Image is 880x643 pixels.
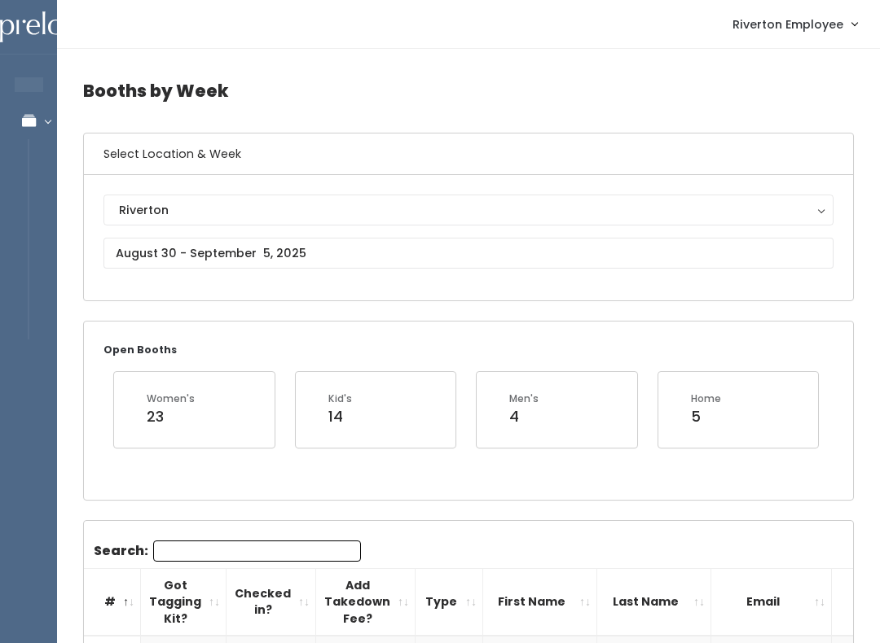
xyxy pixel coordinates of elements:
th: Email: activate to sort column ascending [711,568,832,636]
div: 5 [691,406,721,427]
input: Search: [153,540,361,562]
h6: Select Location & Week [84,133,853,175]
small: Open Booths [103,343,177,356]
th: First Name: activate to sort column ascending [483,568,597,636]
th: Add Takedown Fee?: activate to sort column ascending [316,568,416,636]
div: 4 [509,406,539,427]
div: 14 [328,406,352,427]
th: Type: activate to sort column ascending [416,568,483,636]
div: Riverton [119,201,818,219]
th: Last Name: activate to sort column ascending [597,568,711,636]
th: Checked in?: activate to sort column ascending [227,568,316,636]
a: Riverton Employee [716,7,873,42]
button: Riverton [103,195,834,225]
span: Riverton Employee [733,15,843,33]
input: August 30 - September 5, 2025 [103,238,834,269]
th: #: activate to sort column descending [84,568,141,636]
div: Home [691,391,721,406]
div: Women's [147,391,195,406]
h4: Booths by Week [83,68,854,113]
div: 23 [147,406,195,427]
div: Kid's [328,391,352,406]
label: Search: [94,540,361,562]
div: Men's [509,391,539,406]
th: Got Tagging Kit?: activate to sort column ascending [141,568,227,636]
